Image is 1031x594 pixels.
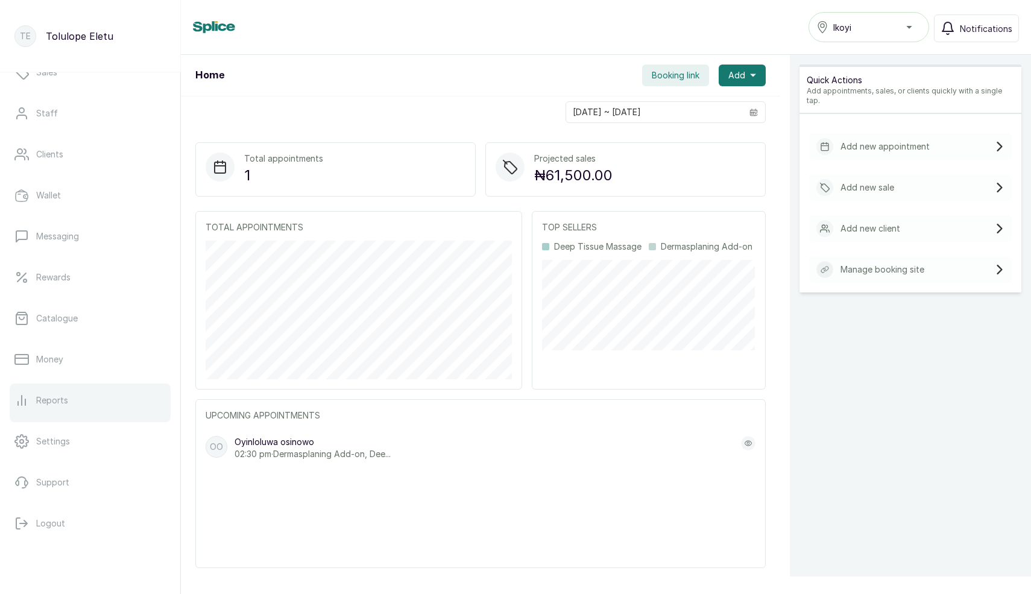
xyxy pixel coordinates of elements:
[833,21,851,34] span: Ikoyi
[36,476,69,488] p: Support
[10,220,171,253] a: Messaging
[840,264,924,276] p: Manage booking site
[46,29,113,43] p: Tolulope Eletu
[10,261,171,294] a: Rewards
[534,153,613,165] p: Projected sales
[10,55,171,89] a: Sales
[10,507,171,540] button: Logout
[542,221,755,233] p: TOP SELLERS
[719,65,766,86] button: Add
[534,165,613,186] p: ₦61,500.00
[206,409,755,422] p: UPCOMING APPOINTMENTS
[960,22,1012,35] span: Notifications
[10,302,171,335] a: Catalogue
[235,436,391,448] p: Oyinloluwa osinowo
[195,68,224,83] h1: Home
[809,12,929,42] button: Ikoyi
[10,425,171,458] a: Settings
[206,221,512,233] p: TOTAL APPOINTMENTS
[36,435,70,447] p: Settings
[36,312,78,324] p: Catalogue
[652,69,699,81] span: Booking link
[36,148,63,160] p: Clients
[10,179,171,212] a: Wallet
[807,74,1014,86] p: Quick Actions
[36,66,57,78] p: Sales
[749,108,758,116] svg: calendar
[840,141,930,153] p: Add new appointment
[235,448,391,460] p: 02:30 pm · Dermasplaning Add-on, Dee...
[210,441,223,453] p: OO
[840,223,900,235] p: Add new client
[20,30,31,42] p: TE
[807,86,1014,106] p: Add appointments, sales, or clients quickly with a single tap.
[554,241,642,253] p: Deep Tissue Massage
[36,394,68,406] p: Reports
[728,69,745,81] span: Add
[244,153,323,165] p: Total appointments
[36,353,63,365] p: Money
[36,189,61,201] p: Wallet
[661,241,752,253] p: Dermasplaning Add-on
[10,384,171,417] a: Reports
[934,14,1019,42] button: Notifications
[10,137,171,171] a: Clients
[566,102,742,122] input: Select date
[642,65,709,86] button: Booking link
[36,517,65,529] p: Logout
[36,271,71,283] p: Rewards
[244,165,323,186] p: 1
[36,107,58,119] p: Staff
[10,466,171,499] a: Support
[36,230,79,242] p: Messaging
[840,182,894,194] p: Add new sale
[10,343,171,376] a: Money
[10,96,171,130] a: Staff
